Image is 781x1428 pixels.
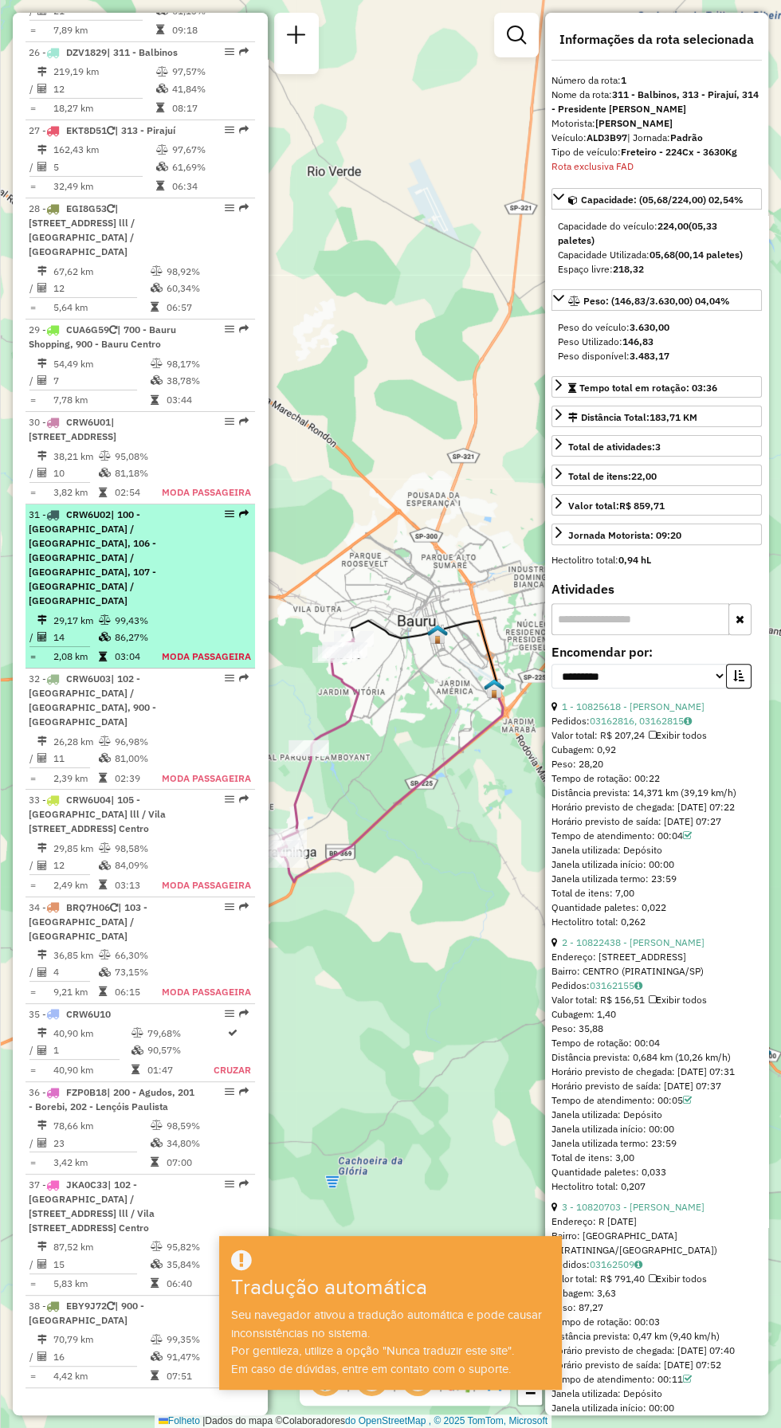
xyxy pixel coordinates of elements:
[151,283,163,292] i: % de utilização da cubagem
[37,359,47,368] i: Distância Total
[37,266,47,276] i: Distância Total
[29,508,46,520] font: 31 -
[30,486,36,498] font: =
[29,1008,46,1020] font: 35 -
[53,102,93,114] font: 18,27 km
[29,46,46,58] font: 26 -
[225,509,234,519] em: Opções
[590,1258,634,1270] font: 03162509
[37,736,47,746] i: Distância Total
[595,117,673,129] font: [PERSON_NAME]
[650,249,675,261] font: 05,68
[99,967,111,977] i: % de utilização da cubagem
[551,188,762,210] a: Capacidade: (05,68/224,00) 02,54%
[30,986,36,998] font: =
[551,1008,616,1020] font: Cubagem: 1,40
[239,794,249,804] em: Rota exportada
[562,1201,704,1213] font: 3 - 10820703 - [PERSON_NAME]
[581,194,744,206] font: Capacidade: (05,68/224,00) 02,54%
[551,772,660,784] font: Tempo de rotação: 00:22
[172,24,198,36] font: 09:18
[551,979,590,991] font: Pedidos:
[99,843,111,853] i: % de utilização do peso
[619,500,665,512] font: R$ 859,71
[156,84,168,93] i: % de utilização da cubagem
[66,794,111,806] font: CRW6U04
[159,1415,200,1426] a: Folheto
[156,25,164,34] i: Tempo total em rota
[551,131,587,143] font: Veículo:
[551,524,762,545] a: Jornada Motorista: 09:20
[551,465,762,486] a: Total de itens:22,00
[29,794,166,834] font: | 105 - [GEOGRAPHIC_DATA] lll / Vila [STREET_ADDRESS] Centro
[657,220,689,232] font: 224,00
[99,861,111,870] i: % de utilização da cubagem
[30,24,36,36] font: =
[29,859,33,871] font: /
[551,1037,660,1049] font: Tempo de rotação: 00:04
[239,417,249,426] em: Rota exportada
[115,986,140,998] font: 06:15
[558,263,613,275] font: Espaço livre:
[568,441,655,453] font: Total de atividades:
[37,67,47,76] i: Distância Total
[167,301,192,313] font: 06:57
[115,859,148,871] font: 84,09%
[115,614,148,626] font: 99,43%
[37,84,47,93] i: Total de Atividades
[66,1008,111,1020] font: CRW6U10
[115,771,140,783] font: 02:39
[551,376,762,398] a: Tempo total em rotação: 03:36
[239,673,249,683] em: Rota exportada
[53,859,65,871] font: 12
[29,1044,33,1056] font: /
[115,450,148,462] font: 95,08%
[99,950,111,959] i: % de utilização do peso
[172,83,206,95] font: 41,84%
[558,220,657,232] font: Capacidade do veículo:
[99,652,107,661] i: Tempo total em rota
[53,180,93,192] font: 32,49 km
[551,1051,731,1063] font: Distância prevista: 0,684 km (10,26 km/h)
[568,470,631,482] font: Total de itens:
[30,180,36,192] font: =
[37,468,47,477] i: Total de Atividades
[551,435,762,457] a: Total de atividades:3
[29,161,33,173] font: /
[99,753,111,763] i: % de utilização da cubagem
[37,753,47,763] i: Total de Atividades
[558,321,630,333] font: Peso do veículo:
[551,965,704,977] font: Bairro: CENTRO (PIRATININGA/SP)
[29,752,33,764] font: /
[484,678,504,699] img: 617 UDC Luz Bauru
[29,375,33,386] font: /
[656,729,707,741] font: Exibir todos
[162,771,251,783] font: MODA PASSAGEIRA
[618,554,651,566] font: 0,94 hL
[634,981,642,991] i: Observações
[99,468,111,477] i: % de utilização da cubagem
[427,624,448,645] img: Bauru
[162,486,251,498] font: MODA PASSAGEIRA
[53,450,93,462] font: 38,21 km
[151,266,163,276] i: % de utilização do peso
[675,249,743,261] font: (00,14 paletes)
[239,47,249,57] em: Rota exportada
[66,673,111,685] font: CRW6U03
[37,843,47,853] i: Distância Total
[53,467,65,479] font: 10
[621,146,737,158] font: Freteiro - 224Cx - 3630Kg
[53,966,59,978] font: 4
[30,650,36,662] font: =
[37,162,47,171] i: Total de Atividades
[650,411,697,423] font: 183,71 KM
[37,145,47,155] i: Distância Total
[168,1415,200,1426] font: Folheto
[518,1381,542,1405] a: Diminuir o zoom
[167,282,200,294] font: 60,34%
[225,47,234,57] em: Opções
[288,740,328,756] div: Atividade não roteirizada - GUSTAVO FAINER 21616
[156,145,168,155] i: % de utilização do peso
[115,631,148,643] font: 86,27%
[558,249,650,261] font: Capacidade Utilizada:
